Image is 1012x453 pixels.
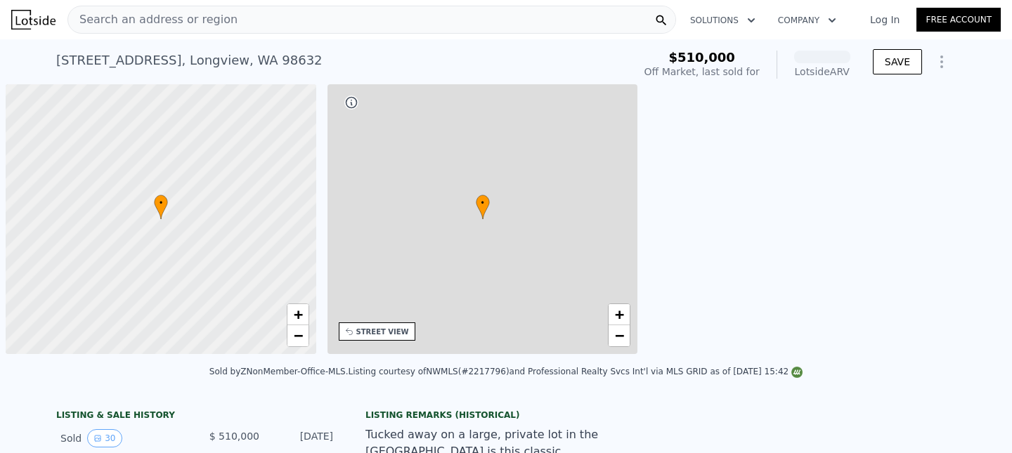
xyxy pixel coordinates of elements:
button: Company [767,8,848,33]
button: View historical data [87,429,122,447]
span: + [293,306,302,323]
span: Search an address or region [68,11,238,28]
div: Listing courtesy of NWMLS (#2217796) and Professional Realty Svcs Int'l via MLS GRID as of [DATE]... [349,367,803,376]
div: • [476,195,490,219]
span: • [154,197,168,209]
img: NWMLS Logo [791,367,803,378]
a: Zoom out [287,325,309,346]
button: Show Options [928,48,956,76]
button: Solutions [679,8,767,33]
div: Lotside ARV [794,65,850,79]
span: • [476,197,490,209]
span: $ 510,000 [209,431,259,442]
span: − [293,327,302,344]
div: STREET VIEW [356,327,409,337]
div: [DATE] [271,429,333,447]
button: SAVE [873,49,922,74]
div: Sold [60,429,186,447]
div: • [154,195,168,219]
a: Free Account [916,8,1001,32]
div: Sold by ZNonMember-Office-MLS . [209,367,349,376]
a: Log In [853,13,916,27]
a: Zoom in [287,304,309,325]
div: [STREET_ADDRESS] , Longview , WA 98632 [56,51,323,70]
a: Zoom out [609,325,630,346]
div: LISTING & SALE HISTORY [56,409,337,424]
div: Listing Remarks (Historical) [365,409,647,421]
span: + [615,306,624,323]
div: Off Market, last sold for [644,65,760,79]
span: − [615,327,624,344]
a: Zoom in [609,304,630,325]
img: Lotside [11,10,56,29]
span: $510,000 [668,50,735,65]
